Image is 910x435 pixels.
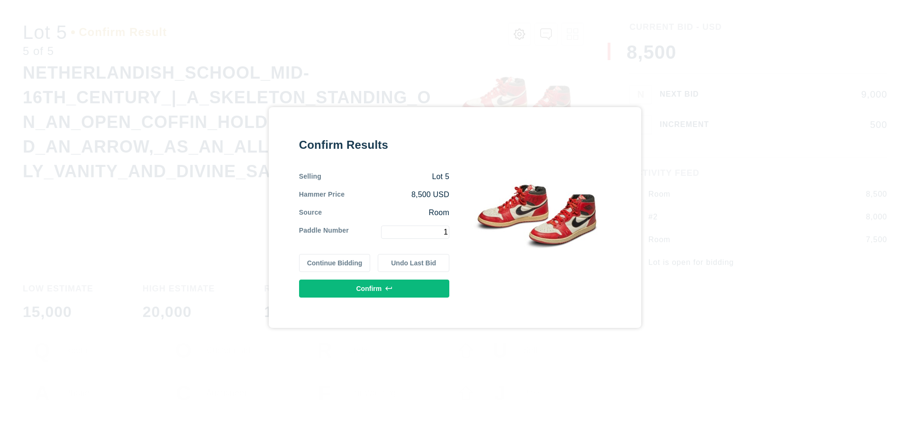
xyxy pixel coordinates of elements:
div: Selling [299,172,321,182]
button: Undo Last Bid [378,254,449,272]
div: Hammer Price [299,190,345,200]
div: Confirm Results [299,137,449,153]
button: Confirm [299,280,449,298]
button: Continue Bidding [299,254,371,272]
div: Paddle Number [299,226,349,239]
div: Room [322,208,449,218]
div: Lot 5 [321,172,449,182]
div: 8,500 USD [345,190,449,200]
div: Source [299,208,322,218]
